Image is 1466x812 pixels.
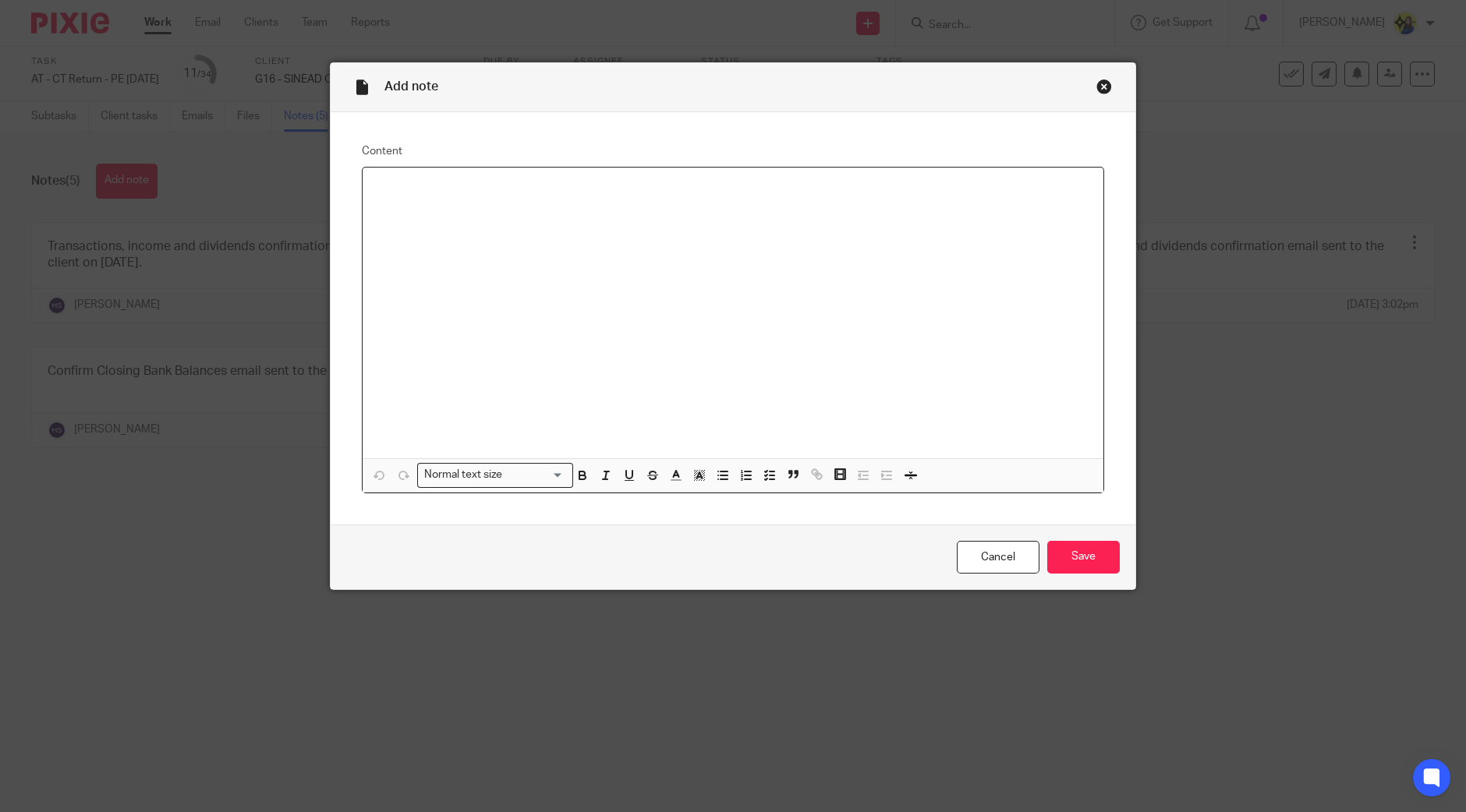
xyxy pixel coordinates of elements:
[957,541,1039,574] a: Cancel
[384,80,438,93] span: Add note
[1096,79,1112,94] div: Close this dialog window
[508,467,564,483] input: Search for option
[421,467,506,483] span: Normal text size
[362,143,1104,159] label: Content
[1047,541,1120,574] input: Save
[417,463,573,487] div: Search for option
